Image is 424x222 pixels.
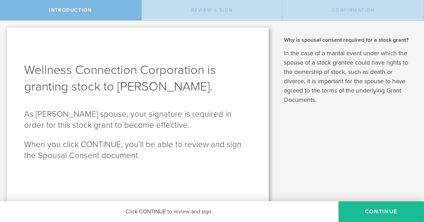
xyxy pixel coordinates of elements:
[332,7,375,13] span: Confirmation
[24,62,252,95] h1: Wellness Connection Corporation is granting stock to [PERSON_NAME].
[24,139,252,161] p: When you click CONTINUE, you’ll be able to review and sign the Spousal Consent document.
[24,109,252,131] p: As [PERSON_NAME] spouse, your signature is required in order for this stock grant to become effec...
[191,7,233,13] span: Review & Sign
[284,36,414,44] h2: Why is spousal consent required for a stock grant?
[284,49,414,105] p: In the case of a marital event under which the spouse of a stock grantee could have rights to the...
[49,7,92,13] span: Introduction
[338,201,424,222] button: CONTINUE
